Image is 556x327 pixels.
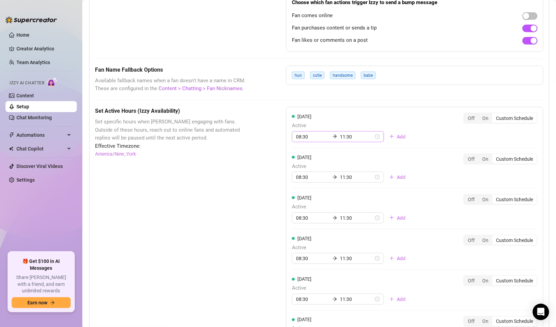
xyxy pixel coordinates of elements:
button: Add [384,131,411,142]
div: On [478,235,492,245]
span: Available fallback names when a fan doesn't have a name in CRM. These are configured in the . [95,77,252,93]
button: Add [384,253,411,264]
span: arrow-right [332,256,337,261]
span: hun [292,72,305,79]
span: plus [389,175,394,180]
span: Add [397,134,405,140]
span: Active [292,244,411,252]
span: plus [389,134,394,139]
div: segmented control [463,154,537,165]
img: logo-BBDzfeDw.svg [5,16,57,23]
div: On [478,276,492,286]
span: Fan comes online [292,12,333,20]
span: [DATE] [297,236,311,241]
div: On [478,154,492,164]
div: segmented control [463,235,537,246]
h5: Set Active Hours (Izzy Availability) [95,107,252,115]
button: Add [384,213,411,223]
span: Fan purchases content or sends a tip [292,24,377,32]
div: Custom Schedule [492,317,537,326]
span: thunderbolt [9,132,14,138]
div: On [478,113,492,123]
span: plus [389,215,394,220]
div: Off [464,235,478,245]
button: Add [384,294,411,305]
div: On [478,195,492,204]
div: segmented control [463,113,537,124]
span: Izzy AI Chatter [10,80,44,86]
span: cutie [310,72,324,79]
span: Active [292,122,411,130]
input: End time [340,214,374,222]
img: Chat Copilot [9,146,13,151]
span: Effective Timezone: [95,142,252,150]
div: Off [464,317,478,326]
span: Fan likes or comments on a post [292,36,368,45]
span: Share [PERSON_NAME] with a friend, and earn unlimited rewards [12,274,71,294]
span: Add [397,215,405,221]
div: Custom Schedule [492,195,537,204]
div: segmented control [463,316,537,327]
a: Creator Analytics [16,43,71,54]
div: Custom Schedule [492,235,537,245]
a: Content > Chatting > Fan Nicknames [158,85,242,92]
div: Custom Schedule [492,154,537,164]
input: Start time [296,133,330,141]
span: Active [292,284,411,292]
div: segmented control [463,275,537,286]
span: Chat Copilot [16,143,65,154]
div: Off [464,113,478,123]
span: [DATE] [297,114,311,119]
input: End time [340,173,374,181]
span: arrow-right [332,297,337,302]
a: Chat Monitoring [16,115,52,120]
input: Start time [296,214,330,222]
span: babe [361,72,376,79]
a: Settings [16,177,35,183]
span: Earn now [27,300,47,305]
span: arrow-right [332,134,337,139]
a: Team Analytics [16,60,50,65]
img: AI Chatter [47,77,58,87]
span: [DATE] [297,195,311,201]
button: Earn nowarrow-right [12,297,71,308]
div: Off [464,195,478,204]
div: Off [464,154,478,164]
span: handsome [330,72,355,79]
input: Start time [296,295,330,303]
span: plus [389,256,394,261]
div: Open Intercom Messenger [533,304,549,320]
a: Discover Viral Videos [16,163,63,169]
span: [DATE] [297,155,311,160]
div: Off [464,276,478,286]
span: Add [397,174,405,180]
button: Add [384,172,411,183]
span: Add [397,256,405,261]
div: Custom Schedule [492,113,537,123]
span: Active [292,162,411,171]
input: End time [340,295,374,303]
span: Automations [16,130,65,141]
span: arrow-right [50,300,55,305]
a: America/New_York [95,150,136,158]
div: segmented control [463,194,537,205]
span: 🎁 Get $100 in AI Messages [12,258,71,271]
h5: Fan Name Fallback Options [95,66,252,74]
div: On [478,317,492,326]
span: arrow-right [332,216,337,220]
span: [DATE] [297,317,311,323]
input: End time [340,133,374,141]
span: plus [389,297,394,302]
a: Content [16,93,34,98]
a: Home [16,32,29,38]
a: Setup [16,104,29,109]
input: Start time [296,173,330,181]
input: Start time [296,255,330,262]
div: Custom Schedule [492,276,537,286]
span: [DATE] [297,276,311,282]
span: Set specific hours when [PERSON_NAME] engaging with fans. Outside of these hours, reach out to on... [95,118,252,142]
span: arrow-right [332,175,337,180]
input: End time [340,255,374,262]
span: Add [397,296,405,302]
span: Active [292,203,411,211]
